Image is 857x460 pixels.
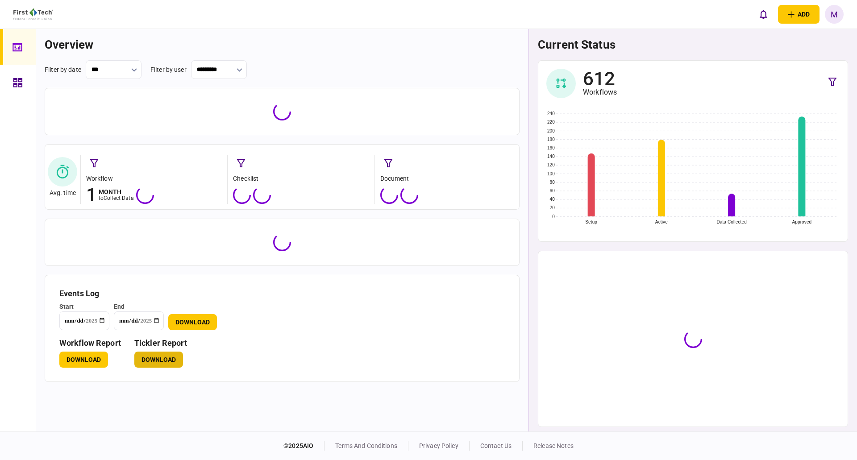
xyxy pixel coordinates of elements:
[283,441,324,451] div: © 2025 AIO
[550,197,555,202] text: 40
[59,302,109,311] div: start
[86,174,223,183] div: workflow
[583,70,617,88] div: 612
[716,220,746,224] text: Data Collected
[380,174,517,183] div: document
[419,442,458,449] a: privacy policy
[45,38,520,51] h1: overview
[552,214,555,219] text: 0
[45,65,81,75] div: filter by date
[655,220,668,224] text: Active
[550,205,555,210] text: 20
[99,189,134,195] div: month
[547,171,555,176] text: 100
[104,195,134,201] span: collect data
[547,111,555,116] text: 240
[547,128,555,133] text: 200
[547,162,555,167] text: 120
[99,195,134,201] div: to
[550,188,555,193] text: 60
[50,189,76,197] div: Avg. time
[150,65,187,75] div: filter by user
[533,442,574,449] a: release notes
[583,88,617,97] div: Workflows
[59,352,108,368] button: Download
[547,120,555,124] text: 220
[585,220,597,224] text: Setup
[134,339,187,347] h3: Tickler Report
[59,290,505,298] h3: Events Log
[825,5,844,24] button: M
[538,38,848,51] h1: current status
[547,154,555,159] text: 140
[480,442,512,449] a: contact us
[550,180,555,185] text: 80
[754,5,773,24] button: open notifications list
[13,8,53,20] img: client company logo
[233,174,370,183] div: checklist
[59,339,121,347] h3: workflow report
[114,302,164,311] div: end
[792,220,811,224] text: Approved
[134,352,183,368] button: Download
[547,137,555,142] text: 180
[547,145,555,150] text: 160
[168,314,217,330] button: Download
[778,5,820,24] button: open adding identity options
[335,442,397,449] a: terms and conditions
[86,186,97,204] div: 1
